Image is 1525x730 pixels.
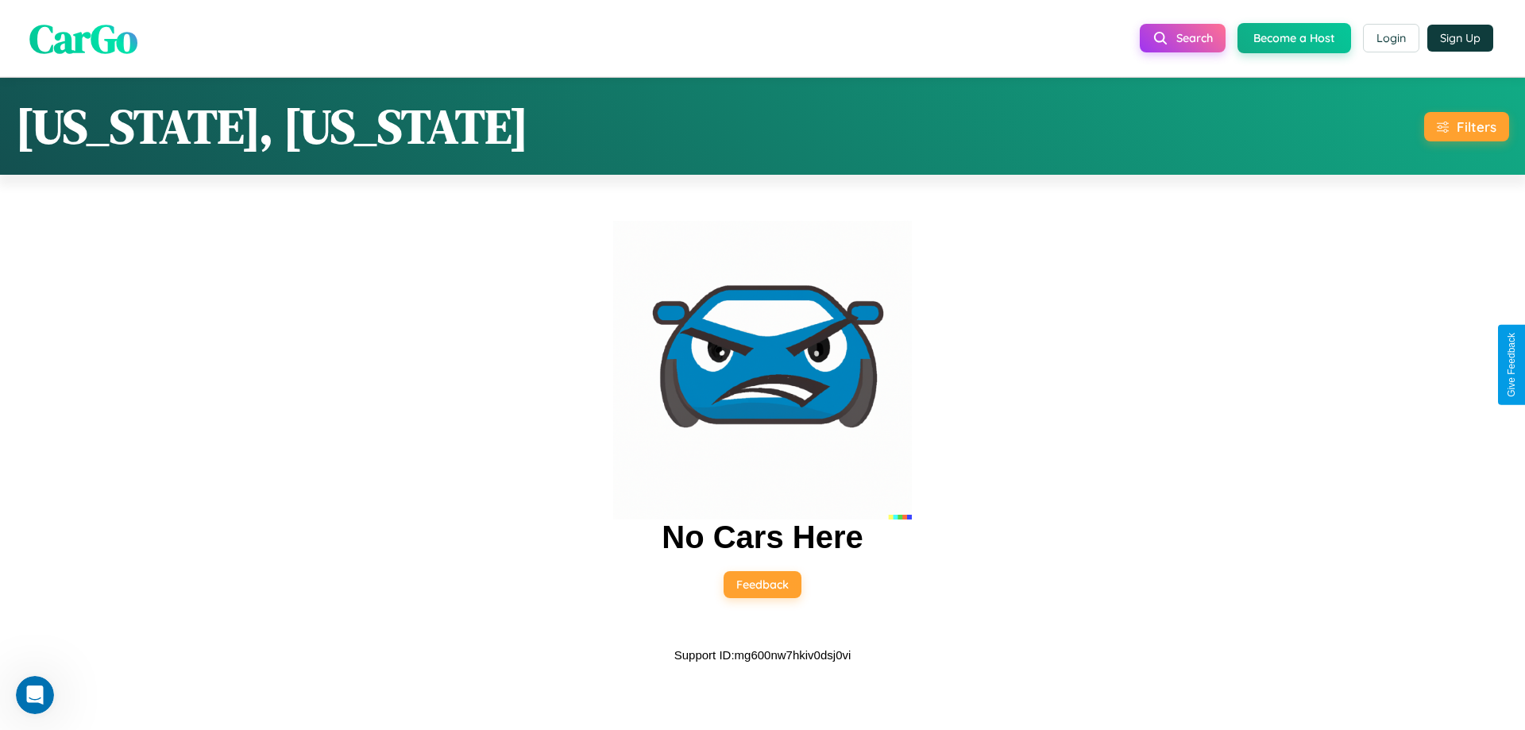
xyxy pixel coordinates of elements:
[1237,23,1351,53] button: Become a Host
[1427,25,1493,52] button: Sign Up
[1424,112,1509,141] button: Filters
[662,519,863,555] h2: No Cars Here
[16,94,528,159] h1: [US_STATE], [US_STATE]
[1176,31,1213,45] span: Search
[16,676,54,714] iframe: Intercom live chat
[1506,333,1517,397] div: Give Feedback
[1457,118,1496,135] div: Filters
[674,644,851,666] p: Support ID: mg600nw7hkiv0dsj0vi
[1140,24,1226,52] button: Search
[29,10,137,65] span: CarGo
[613,221,912,519] img: car
[724,571,801,598] button: Feedback
[1363,24,1419,52] button: Login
